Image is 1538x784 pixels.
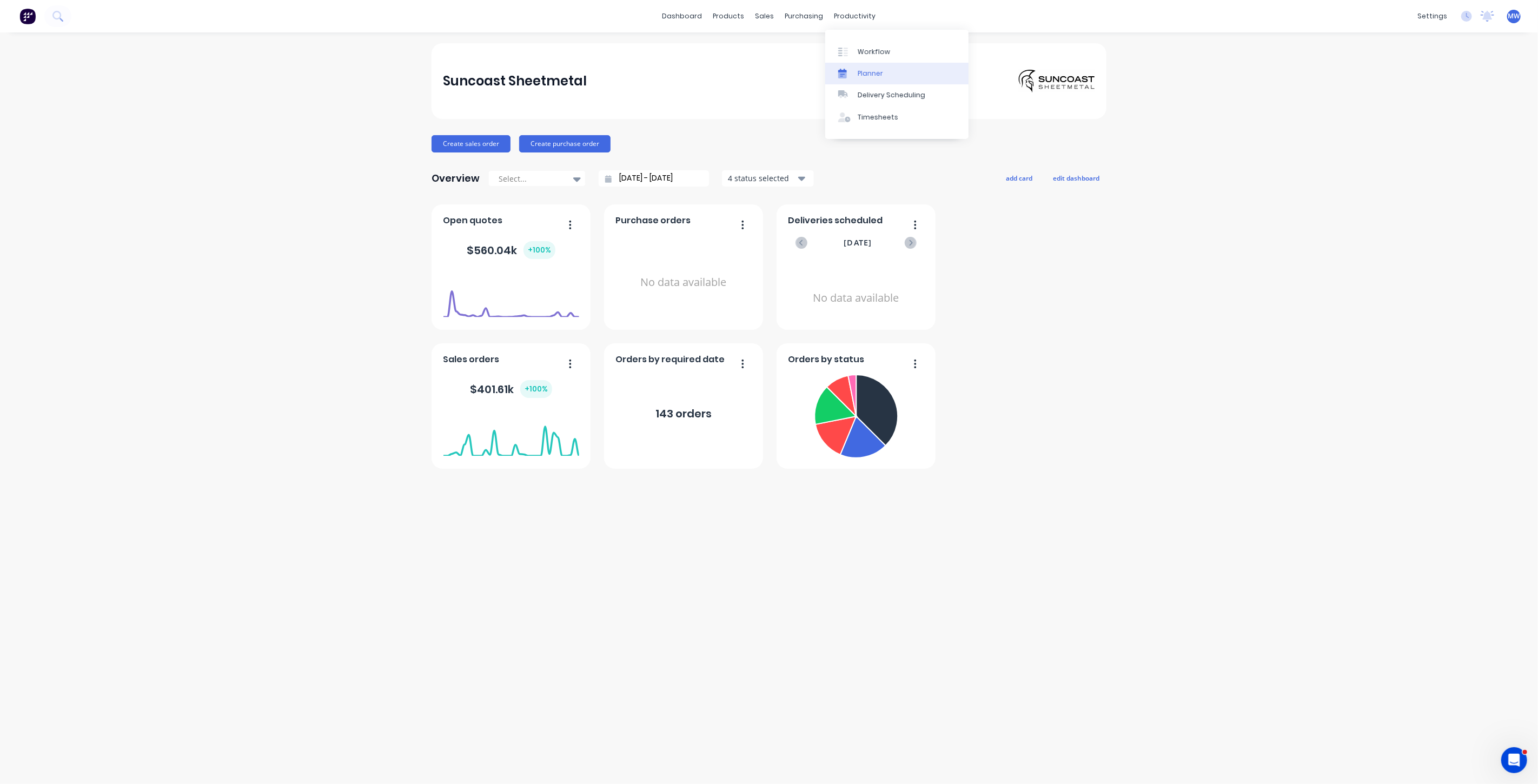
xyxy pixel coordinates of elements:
[825,63,969,84] a: Planner
[708,8,750,24] div: products
[19,8,36,24] img: Factory
[722,170,814,187] button: 4 status selected
[655,406,712,422] div: 143 orders
[999,171,1039,185] button: add card
[750,8,780,24] div: sales
[780,8,829,24] div: purchasing
[657,8,708,24] a: dashboard
[470,380,552,398] div: $ 401.61k
[616,214,691,227] span: Purchase orders
[829,8,881,24] div: productivity
[467,241,555,259] div: $ 560.04k
[519,135,611,152] button: Create purchase order
[443,70,587,92] div: Suncoast Sheetmetal
[825,107,969,128] a: Timesheets
[1501,747,1527,773] iframe: Intercom live chat
[858,69,883,78] div: Planner
[1019,70,1095,92] img: Suncoast Sheetmetal
[788,353,865,366] span: Orders by status
[844,237,872,249] span: [DATE]
[1046,171,1106,185] button: edit dashboard
[432,168,480,189] div: Overview
[523,241,555,259] div: + 100 %
[788,263,924,334] div: No data available
[825,41,969,62] a: Workflow
[858,90,925,100] div: Delivery Scheduling
[443,214,503,227] span: Open quotes
[616,231,752,334] div: No data available
[858,112,898,122] div: Timesheets
[1508,11,1520,21] span: MW
[858,47,890,57] div: Workflow
[520,380,552,398] div: + 100 %
[788,214,883,227] span: Deliveries scheduled
[616,353,725,366] span: Orders by required date
[432,135,511,152] button: Create sales order
[728,172,796,184] div: 4 status selected
[1412,8,1453,24] div: settings
[825,84,969,106] a: Delivery Scheduling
